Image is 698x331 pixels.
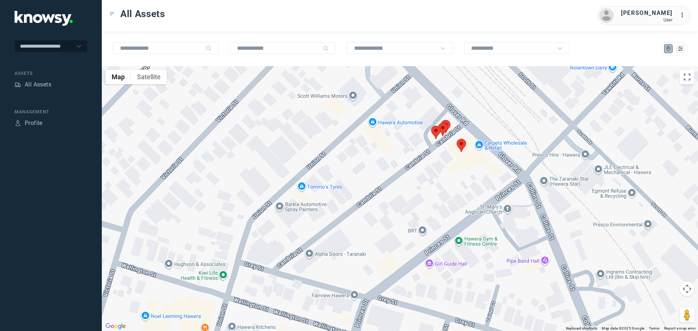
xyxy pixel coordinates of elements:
[131,70,167,84] button: Show satellite imagery
[621,17,673,23] div: User
[120,7,165,20] span: All Assets
[105,70,131,84] button: Show street map
[566,326,597,331] button: Keyboard shortcuts
[680,282,694,296] button: Map camera controls
[665,45,672,52] div: Map
[109,11,115,16] div: Toggle Menu
[680,11,689,21] div: :
[680,12,687,18] tspan: ...
[15,119,43,128] a: ProfileProfile
[104,322,128,331] img: Google
[664,326,696,330] a: Report a map error
[602,326,644,330] span: Map data ©2025 Google
[25,80,51,89] div: All Assets
[15,109,87,115] div: Management
[649,326,660,330] a: Terms
[680,308,694,322] button: Drag Pegman onto the map to open Street View
[621,9,673,17] div: [PERSON_NAME]
[206,45,212,51] div: Search
[680,11,689,20] div: :
[104,322,128,331] a: Open this area in Google Maps (opens a new window)
[677,45,684,52] div: List
[15,80,51,89] a: AssetsAll Assets
[599,8,614,23] img: avatar.png
[15,11,73,26] img: Application Logo
[15,120,21,126] div: Profile
[25,119,43,128] div: Profile
[15,70,87,77] div: Assets
[323,45,329,51] div: Search
[680,70,694,84] button: Toggle fullscreen view
[15,81,21,88] div: Assets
